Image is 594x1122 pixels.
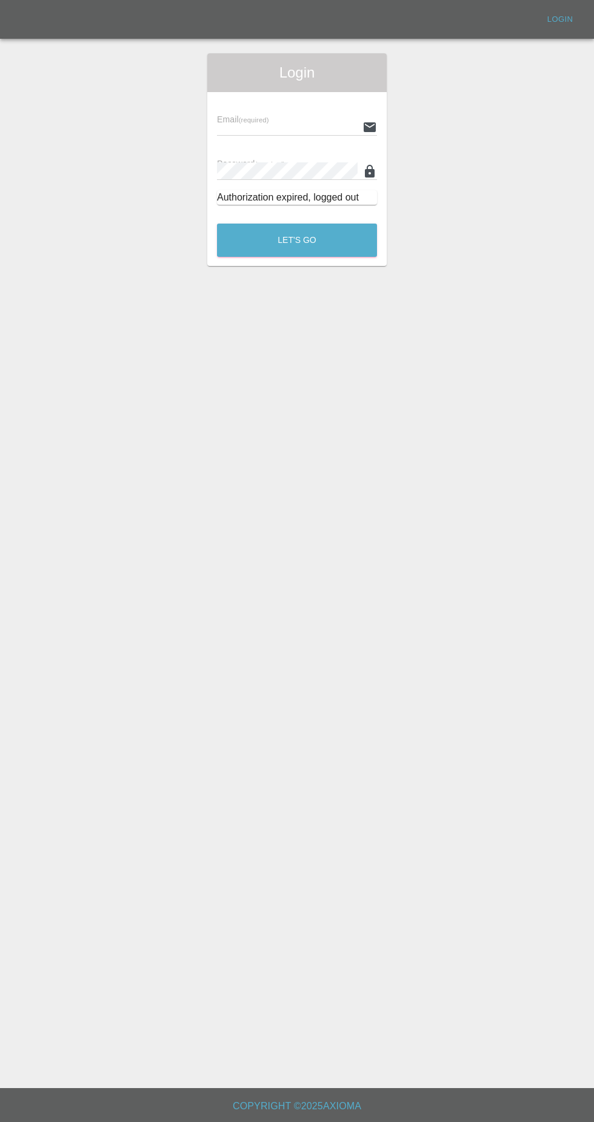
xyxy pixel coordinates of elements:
[217,115,269,124] span: Email
[10,1098,584,1115] h6: Copyright © 2025 Axioma
[255,161,285,168] small: (required)
[239,116,269,124] small: (required)
[541,10,579,29] a: Login
[217,63,377,82] span: Login
[217,159,285,168] span: Password
[217,224,377,257] button: Let's Go
[217,190,377,205] div: Authorization expired, logged out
